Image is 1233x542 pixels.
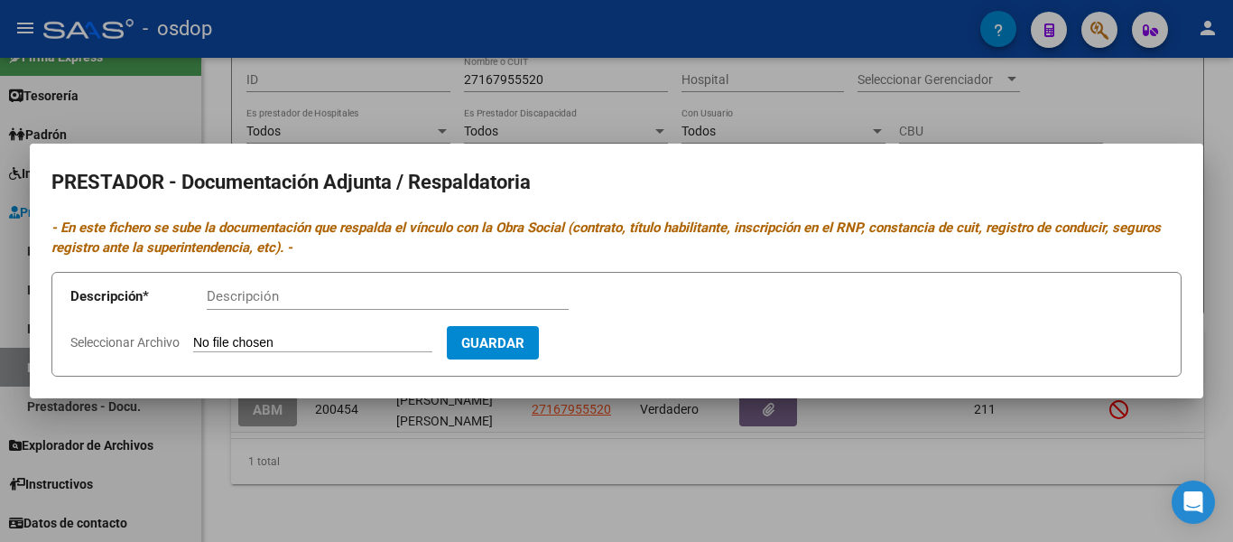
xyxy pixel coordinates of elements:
[70,286,207,307] p: Descripción
[461,335,524,351] span: Guardar
[51,165,1182,200] h2: PRESTADOR - Documentación Adjunta / Respaldatoria
[447,326,539,360] button: Guardar
[51,220,1161,257] i: - En este fichero se sube la documentación que respalda el vínculo con la Obra Social (contrato, ...
[1172,481,1215,524] div: Open Intercom Messenger
[70,335,180,350] span: Seleccionar Archivo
